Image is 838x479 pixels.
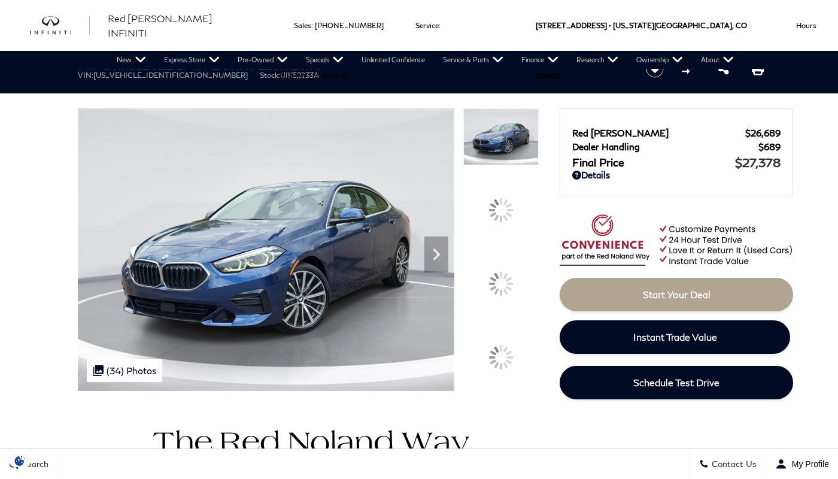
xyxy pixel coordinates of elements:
[643,289,711,300] span: Start Your Deal
[735,155,781,169] span: $27,378
[572,128,745,138] span: Red [PERSON_NAME]
[633,377,719,388] span: Schedule Test Drive
[155,51,229,69] a: Express Store
[745,128,781,138] span: $26,689
[536,21,747,81] a: [STREET_ADDRESS] • [US_STATE][GEOGRAPHIC_DATA], CO 80905
[260,71,280,80] span: Stock:
[108,51,155,69] a: New
[6,454,34,467] section: Click to Open Cookie Consent Modal
[87,359,162,382] div: (34) Photos
[758,141,781,152] span: $689
[512,51,567,69] a: Finance
[572,169,781,180] a: Details
[108,11,249,40] a: Red [PERSON_NAME] INFINITI
[315,21,384,30] a: [PHONE_NUMBER]
[572,155,781,169] a: Final Price $27,378
[6,454,34,467] img: Opt-Out Icon
[78,108,454,391] img: Used 2022 Blue Metallic BMW 228i xDrive image 1
[30,16,90,35] a: infiniti
[560,278,793,311] a: Start Your Deal
[567,51,627,69] a: Research
[787,459,829,469] span: My Profile
[536,51,560,102] span: 80905
[297,51,353,69] a: Specials
[692,51,743,69] a: About
[93,71,248,80] span: [US_VEHICLE_IDENTIFICATION_NUMBER]
[560,366,793,399] a: Schedule Test Drive
[709,459,757,469] span: Contact Us
[766,449,838,479] button: Open user profile menu
[108,51,743,69] nav: Main Navigation
[572,128,781,138] a: Red [PERSON_NAME] $26,689
[229,51,297,69] a: Pre-Owned
[19,459,48,469] span: Search
[311,21,313,30] span: :
[572,156,735,169] span: Final Price
[108,13,212,38] span: Red [PERSON_NAME] INFINITI
[279,72,348,81] a: [PHONE_NUMBER]
[353,51,434,69] a: Unlimited Confidence
[424,237,448,272] div: Next
[294,21,311,30] span: Sales
[30,16,90,35] img: INFINITI
[633,331,717,342] span: Instant Trade Value
[560,320,790,354] a: Instant Trade Value
[627,51,692,69] a: Ownership
[78,71,93,80] span: VIN:
[680,60,698,78] button: Compare vehicle
[572,141,758,152] span: Dealer Handling
[439,21,441,30] span: :
[434,51,512,69] a: Service & Parts
[463,108,539,165] img: Used 2022 Blue Metallic BMW 228i xDrive image 1
[415,21,439,30] span: Service
[572,141,781,152] a: Dealer Handling $689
